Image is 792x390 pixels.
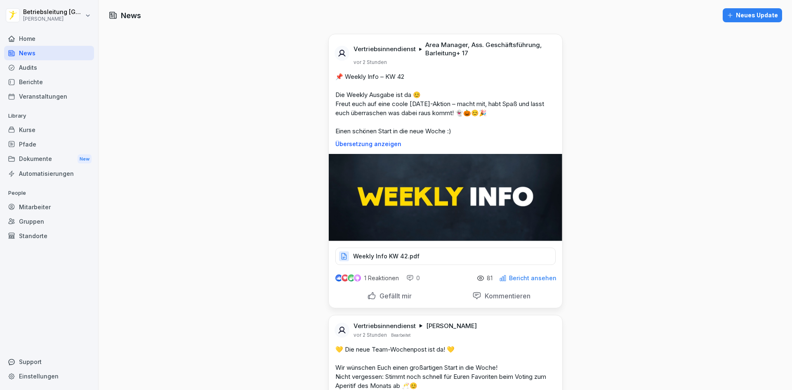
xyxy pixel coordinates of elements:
[4,31,94,46] a: Home
[335,141,556,147] p: Übersetzung anzeigen
[4,75,94,89] a: Berichte
[4,46,94,60] a: News
[4,355,94,369] div: Support
[335,255,556,263] a: Weekly Info KW 42.pdf
[509,275,556,281] p: Bericht ansehen
[4,166,94,181] a: Automatisierungen
[23,16,83,22] p: [PERSON_NAME]
[426,322,477,330] p: [PERSON_NAME]
[4,214,94,229] a: Gruppen
[4,187,94,200] p: People
[391,332,410,338] p: Bearbeitet
[354,59,387,66] p: vor 2 Stunden
[4,60,94,75] a: Audits
[376,292,412,300] p: Gefällt mir
[364,275,399,281] p: 1 Reaktionen
[354,274,361,282] img: inspiring
[487,275,493,281] p: 81
[425,41,552,57] p: Area Manager, Ass. Geschäftsführung, Barleitung + 17
[4,369,94,383] a: Einstellungen
[335,275,342,281] img: like
[121,10,141,21] h1: News
[354,322,416,330] p: Vertriebsinnendienst
[723,8,782,22] button: Neues Update
[342,275,348,281] img: love
[23,9,83,16] p: Betriebsleitung [GEOGRAPHIC_DATA]
[354,45,416,53] p: Vertriebsinnendienst
[353,252,420,260] p: Weekly Info KW 42.pdf
[78,154,92,164] div: New
[481,292,530,300] p: Kommentieren
[727,11,778,20] div: Neues Update
[329,154,562,241] img: voxm6bmoftu0pi8jybjpepa1.png
[348,274,355,281] img: celebrate
[4,123,94,137] a: Kurse
[335,72,556,136] p: 📌 Weekly Info – KW 42 Die Weekly Ausgabe ist da 😊 Freut euch auf eine coole [DATE]-Aktion – macht...
[354,332,387,338] p: vor 2 Stunden
[4,89,94,104] a: Veranstaltungen
[4,151,94,167] div: Dokumente
[4,137,94,151] a: Pfade
[406,274,420,282] div: 0
[4,229,94,243] a: Standorte
[4,151,94,167] a: DokumenteNew
[4,200,94,214] a: Mitarbeiter
[4,109,94,123] p: Library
